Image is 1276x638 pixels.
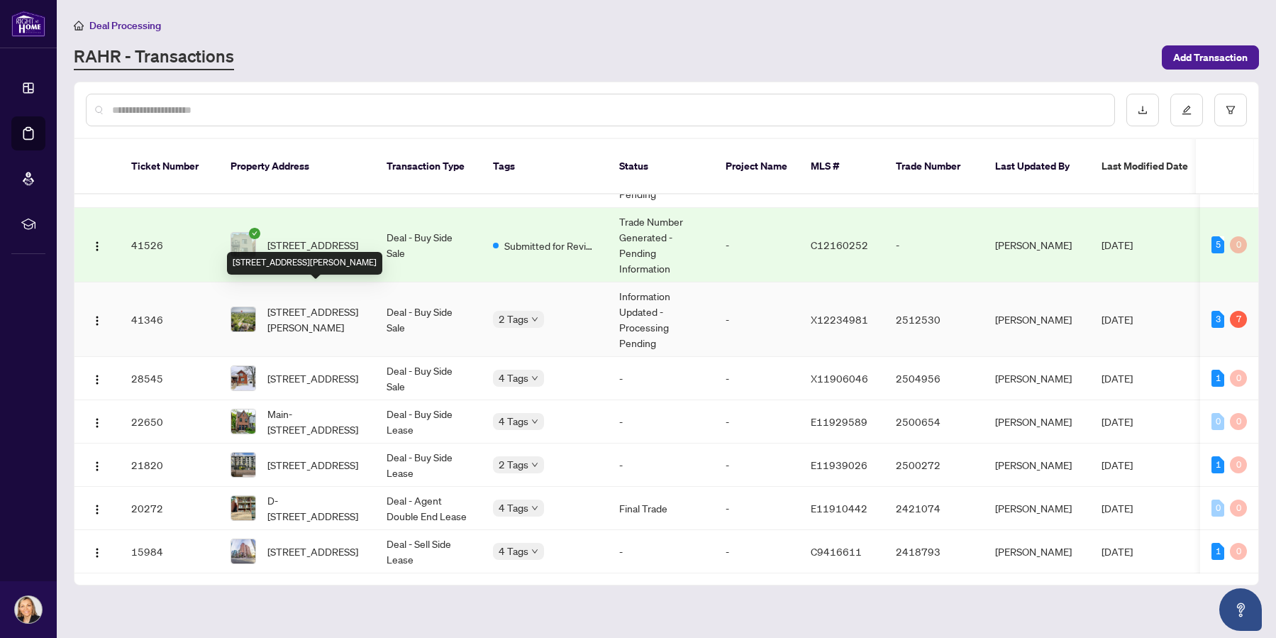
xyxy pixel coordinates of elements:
[1230,236,1247,253] div: 0
[1102,313,1133,326] span: [DATE]
[714,444,799,487] td: -
[1102,238,1133,251] span: [DATE]
[267,544,358,559] span: [STREET_ADDRESS]
[74,45,234,70] a: RAHR - Transactions
[91,504,103,515] img: Logo
[1182,105,1192,115] span: edit
[531,375,538,382] span: down
[1230,370,1247,387] div: 0
[714,357,799,400] td: -
[714,208,799,282] td: -
[531,418,538,425] span: down
[1162,45,1259,70] button: Add Transaction
[1214,94,1247,126] button: filter
[91,315,103,326] img: Logo
[231,366,255,390] img: thumbnail-img
[499,500,528,516] span: 4 Tags
[267,304,364,335] span: [STREET_ADDRESS][PERSON_NAME]
[231,233,255,257] img: thumbnail-img
[1219,588,1262,631] button: Open asap
[1170,94,1203,126] button: edit
[884,530,984,573] td: 2418793
[15,596,42,623] img: Profile Icon
[608,139,714,194] th: Status
[811,372,868,385] span: X11906046
[984,400,1090,444] td: [PERSON_NAME]
[884,139,984,194] th: Trade Number
[1173,46,1248,69] span: Add Transaction
[249,228,260,239] span: check-circle
[482,139,608,194] th: Tags
[11,11,45,37] img: logo
[811,502,867,515] span: E11910442
[267,457,358,473] span: [STREET_ADDRESS]
[608,208,714,282] td: Trade Number Generated - Pending Information
[884,444,984,487] td: 2500272
[86,453,109,476] button: Logo
[1102,545,1133,558] span: [DATE]
[1102,372,1133,385] span: [DATE]
[120,444,219,487] td: 21820
[91,461,103,472] img: Logo
[499,413,528,429] span: 4 Tags
[884,400,984,444] td: 2500654
[984,282,1090,357] td: [PERSON_NAME]
[227,252,382,275] div: [STREET_ADDRESS][PERSON_NAME]
[714,530,799,573] td: -
[1211,456,1224,473] div: 1
[120,208,219,282] td: 41526
[714,139,799,194] th: Project Name
[231,453,255,477] img: thumbnail-img
[714,400,799,444] td: -
[811,458,867,471] span: E11939026
[984,139,1090,194] th: Last Updated By
[499,370,528,386] span: 4 Tags
[1102,458,1133,471] span: [DATE]
[375,530,482,573] td: Deal - Sell Side Lease
[984,357,1090,400] td: [PERSON_NAME]
[531,461,538,468] span: down
[267,406,364,437] span: Main-[STREET_ADDRESS]
[1230,543,1247,560] div: 0
[1226,105,1236,115] span: filter
[531,548,538,555] span: down
[1211,311,1224,328] div: 3
[608,357,714,400] td: -
[120,357,219,400] td: 28545
[1102,415,1133,428] span: [DATE]
[91,241,103,252] img: Logo
[608,530,714,573] td: -
[1211,543,1224,560] div: 1
[120,400,219,444] td: 22650
[1126,94,1159,126] button: download
[884,282,984,357] td: 2512530
[375,357,482,400] td: Deal - Buy Side Sale
[608,400,714,444] td: -
[714,487,799,530] td: -
[608,444,714,487] td: -
[608,282,714,357] td: Information Updated - Processing Pending
[884,208,984,282] td: -
[1230,500,1247,517] div: 0
[120,530,219,573] td: 15984
[219,139,375,194] th: Property Address
[499,311,528,327] span: 2 Tags
[375,400,482,444] td: Deal - Buy Side Lease
[499,543,528,559] span: 4 Tags
[504,238,597,253] span: Submitted for Review
[375,139,482,194] th: Transaction Type
[91,547,103,559] img: Logo
[86,410,109,433] button: Logo
[811,415,867,428] span: E11929589
[267,370,358,386] span: [STREET_ADDRESS]
[231,496,255,520] img: thumbnail-img
[1230,413,1247,430] div: 0
[375,208,482,282] td: Deal - Buy Side Sale
[375,487,482,530] td: Deal - Agent Double End Lease
[120,282,219,357] td: 41346
[120,487,219,530] td: 20272
[531,316,538,323] span: down
[74,21,84,31] span: home
[531,505,538,512] span: down
[1102,502,1133,515] span: [DATE]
